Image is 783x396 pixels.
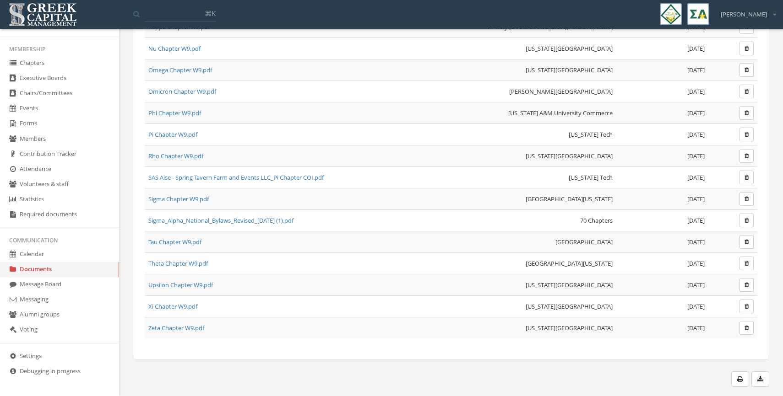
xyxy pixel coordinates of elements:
[451,274,616,296] td: [US_STATE][GEOGRAPHIC_DATA]
[451,102,616,124] td: [US_STATE] A&M University Commerce
[451,38,616,59] td: [US_STATE][GEOGRAPHIC_DATA]
[148,302,197,310] a: Xi Chapter W9.pdf
[148,152,203,160] a: Rho Chapter W9.pdf
[616,38,708,59] td: [DATE]
[148,87,216,96] a: Omicron Chapter W9.pdf
[616,210,708,231] td: [DATE]
[148,44,201,53] a: Nu Chapter W9.pdf
[148,23,210,31] a: Kappa Chapter W9.pdf
[616,274,708,296] td: [DATE]
[451,145,616,167] td: [US_STATE][GEOGRAPHIC_DATA]
[451,253,616,274] td: [GEOGRAPHIC_DATA][US_STATE]
[616,102,708,124] td: [DATE]
[451,124,616,145] td: [US_STATE] Tech
[616,317,708,339] td: [DATE]
[721,10,767,19] span: [PERSON_NAME]
[205,9,216,18] span: ⌘K
[616,167,708,188] td: [DATE]
[616,145,708,167] td: [DATE]
[616,296,708,317] td: [DATE]
[451,210,616,231] td: 70 Chapters
[715,3,776,19] div: [PERSON_NAME]
[148,238,201,246] a: Tau Chapter W9.pdf
[451,296,616,317] td: [US_STATE][GEOGRAPHIC_DATA]
[451,59,616,81] td: [US_STATE][GEOGRAPHIC_DATA]
[148,195,209,203] a: Sigma Chapter W9.pdf
[451,188,616,210] td: [GEOGRAPHIC_DATA][US_STATE]
[148,216,294,225] a: Sigma_Alpha_National_Bylaws_Revised_[DATE] (1).pdf
[616,253,708,274] td: [DATE]
[148,173,324,182] a: SAS Aise - Spring Tavern Farm and Events LLC_Pi Chapter COI.pdf
[616,124,708,145] td: [DATE]
[148,281,213,289] a: Upsilon Chapter W9.pdf
[451,317,616,339] td: [US_STATE][GEOGRAPHIC_DATA]
[148,324,204,332] a: Zeta Chapter W9.pdf
[148,130,197,139] a: Pi Chapter W9.pdf
[148,66,212,74] a: Omega Chapter W9.pdf
[616,231,708,253] td: [DATE]
[616,188,708,210] td: [DATE]
[451,81,616,102] td: [PERSON_NAME][GEOGRAPHIC_DATA]
[451,167,616,188] td: [US_STATE] Tech
[148,259,208,268] a: Theta Chapter W9.pdf
[148,109,201,117] a: Phi Chapter W9.pdf
[616,81,708,102] td: [DATE]
[451,231,616,253] td: [GEOGRAPHIC_DATA]
[616,59,708,81] td: [DATE]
